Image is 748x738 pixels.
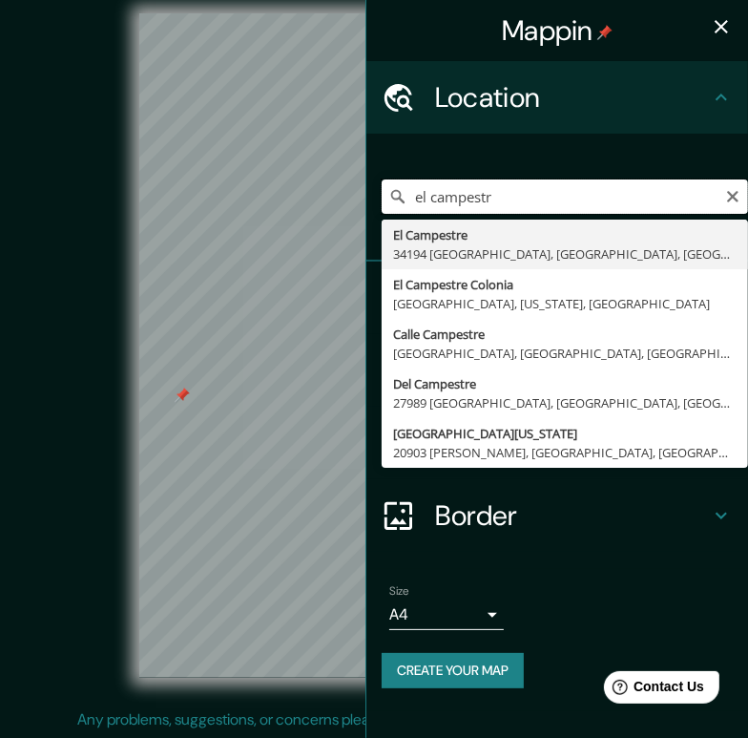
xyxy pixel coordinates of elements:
div: [GEOGRAPHIC_DATA][US_STATE] [393,424,737,443]
div: Location [366,61,748,134]
iframe: Help widget launcher [578,664,727,717]
button: Create your map [382,653,524,688]
canvas: Map [139,13,609,678]
div: Layout [366,407,748,479]
div: 20903 [PERSON_NAME], [GEOGRAPHIC_DATA], [GEOGRAPHIC_DATA] [393,443,737,462]
div: [GEOGRAPHIC_DATA], [US_STATE], [GEOGRAPHIC_DATA] [393,294,737,313]
label: Size [389,583,409,600]
div: Calle Campestre [393,325,737,344]
div: El Campestre [393,225,737,244]
div: El Campestre Colonia [393,275,737,294]
button: Clear [725,186,740,204]
div: A4 [389,600,504,630]
div: [GEOGRAPHIC_DATA], [GEOGRAPHIC_DATA], [GEOGRAPHIC_DATA] [393,344,737,363]
img: pin-icon.png [597,25,613,40]
div: Border [366,479,748,552]
h4: Mappin [502,13,613,48]
div: Style [366,334,748,407]
p: Any problems, suggestions, or concerns please email . [77,708,664,731]
h4: Border [435,498,710,533]
input: Pick your city or area [382,179,748,214]
h4: Location [435,80,710,115]
div: 34194 [GEOGRAPHIC_DATA], [GEOGRAPHIC_DATA], [GEOGRAPHIC_DATA] [393,244,737,264]
div: Pins [366,262,748,334]
div: Del Campestre [393,374,737,393]
div: 27989 [GEOGRAPHIC_DATA], [GEOGRAPHIC_DATA], [GEOGRAPHIC_DATA] [393,393,737,412]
